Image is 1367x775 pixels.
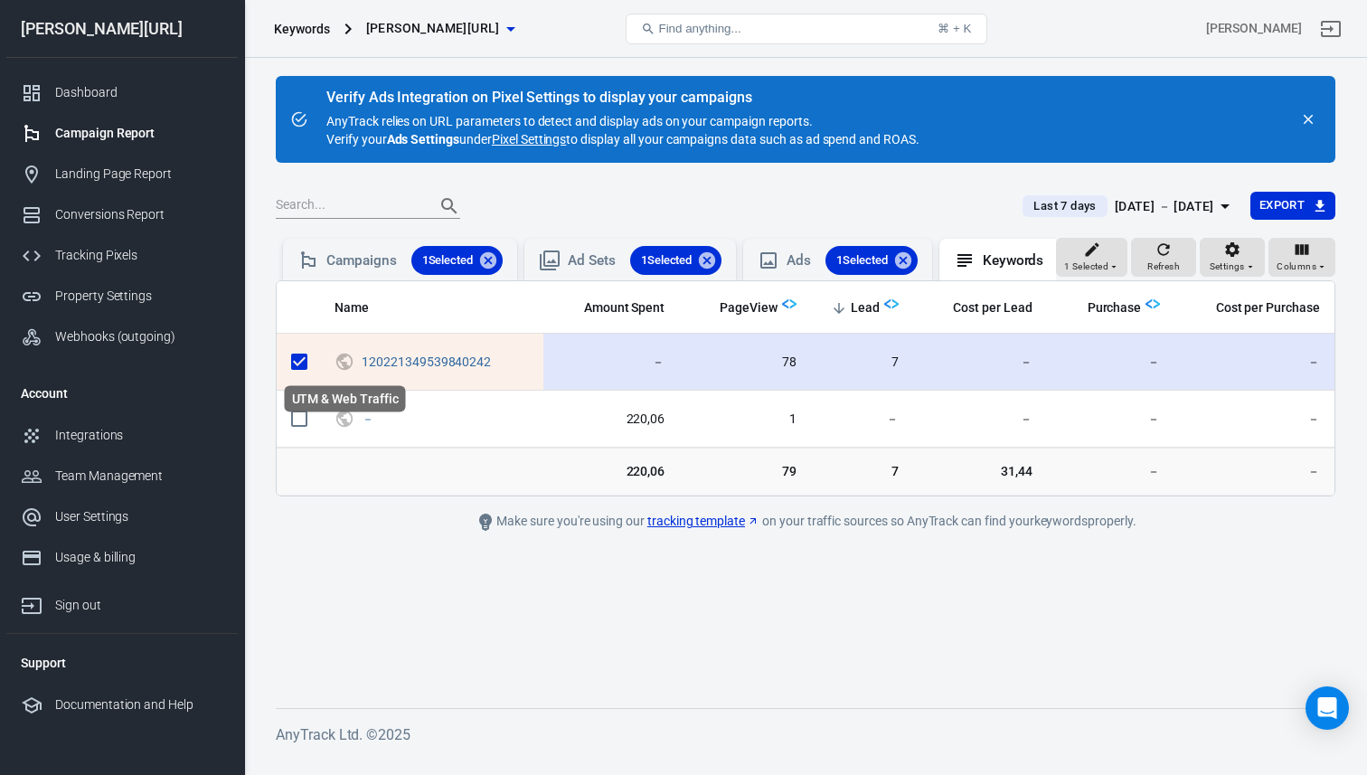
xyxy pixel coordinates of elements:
div: Verify Ads Integration on Pixel Settings to display your campaigns [326,89,919,107]
li: Account [6,372,238,415]
div: 1Selected [411,246,504,275]
button: Last 7 days[DATE] － [DATE] [1008,192,1249,222]
button: Settings [1200,238,1265,278]
div: Landing Page Report [55,165,223,184]
div: Team Management [55,467,223,486]
a: Dashboard [6,72,238,113]
span: The average cost for each "Lead" event [929,297,1032,318]
a: － [362,411,374,426]
img: Logo [1145,297,1160,311]
div: Documentation and Help [55,695,223,714]
strong: Ads Settings [387,132,460,146]
div: Integrations [55,426,223,445]
span: 120221349539840242 [362,354,494,367]
span: Columns [1277,259,1316,275]
button: 1 Selected [1056,238,1127,278]
div: [DATE] － [DATE] [1115,195,1214,218]
div: 1Selected [825,246,918,275]
span: The average cost for each "Lead" event [953,297,1032,318]
img: Logo [782,297,797,311]
a: Landing Page Report [6,154,238,194]
span: Find anything... [659,22,741,35]
h6: AnyTrack Ltd. © 2025 [276,723,1335,746]
span: Purchase [1088,299,1142,317]
div: Ad Sets [568,246,721,275]
a: User Settings [6,496,238,537]
span: － [928,354,1032,372]
div: Open Intercom Messenger [1306,686,1349,730]
span: － [928,411,1032,429]
a: Pixel Settings [492,130,566,148]
span: 1 [693,411,796,429]
div: AnyTrack relies on URL parameters to detect and display ads on your campaign reports. Verify your... [326,90,919,148]
span: 7 [825,463,899,481]
span: The average cost for each "Purchase" event [1193,297,1320,318]
div: Tracking Pixels [55,246,223,265]
span: 1 Selected [630,251,703,269]
span: － [558,354,665,372]
div: UTM & Web Traffic [285,386,406,412]
div: Webhooks (outgoing) [55,327,223,346]
span: 31,44 [928,463,1032,481]
button: close [1296,107,1321,132]
div: Campaign Report [55,124,223,143]
a: 120221349539840242 [362,354,491,369]
div: 1Selected [630,246,722,275]
span: 220,06 [558,411,665,429]
svg: UTM & Web Traffic [335,351,354,373]
div: User Settings [55,507,223,526]
a: Sign out [1309,7,1353,51]
span: Cost per Purchase [1216,299,1320,317]
span: glorya.ai [366,17,500,40]
svg: UTM & Web Traffic [335,408,354,430]
span: Settings [1210,259,1245,275]
a: Integrations [6,415,238,456]
span: The estimated total amount of money you've spent on your campaign, ad set or ad during its schedule. [584,297,665,318]
span: 1 Selected [825,251,899,269]
span: Lead [827,299,880,317]
a: Sign out [6,578,238,626]
a: Tracking Pixels [6,235,238,276]
div: Make sure you're using our on your traffic sources so AnyTrack can find your keywords properly. [399,511,1212,533]
span: 7 [825,354,899,372]
button: [PERSON_NAME][URL] [359,12,522,45]
span: Name [335,299,369,317]
span: PageView [720,299,778,317]
div: ⌘ + K [938,22,971,35]
span: － [1061,354,1160,372]
a: Usage & billing [6,537,238,578]
span: Purchase [1064,299,1142,317]
span: － [1061,463,1160,481]
div: scrollable content [277,281,1334,496]
a: Campaign Report [6,113,238,154]
div: Property Settings [55,287,223,306]
span: The average cost for each "Purchase" event [1216,297,1320,318]
span: － [1189,411,1320,429]
div: Conversions Report [55,205,223,224]
span: 78 [693,354,796,372]
span: Refresh [1147,259,1180,275]
span: Last 7 days [1026,197,1103,215]
span: － [825,411,899,429]
span: 1 Selected [1064,259,1108,275]
a: Property Settings [6,276,238,317]
span: 1 Selected [411,251,485,269]
span: － [1189,463,1320,481]
span: PageView [696,299,778,317]
div: Sign out [55,596,223,615]
div: Usage & billing [55,548,223,567]
div: Keywords [274,20,330,38]
a: Webhooks (outgoing) [6,317,238,357]
span: Lead [851,299,880,317]
span: － [1061,411,1160,429]
div: [PERSON_NAME][URL] [6,21,238,37]
input: Search... [276,194,420,218]
span: Name [335,299,392,317]
button: Columns [1268,238,1335,278]
span: Cost per Lead [953,299,1032,317]
li: Support [6,641,238,685]
div: Account id: Zo3YXUXY [1206,19,1302,38]
button: Find anything...⌘ + K [626,14,987,44]
div: Keywords [983,246,1150,275]
span: 220,06 [558,463,665,481]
